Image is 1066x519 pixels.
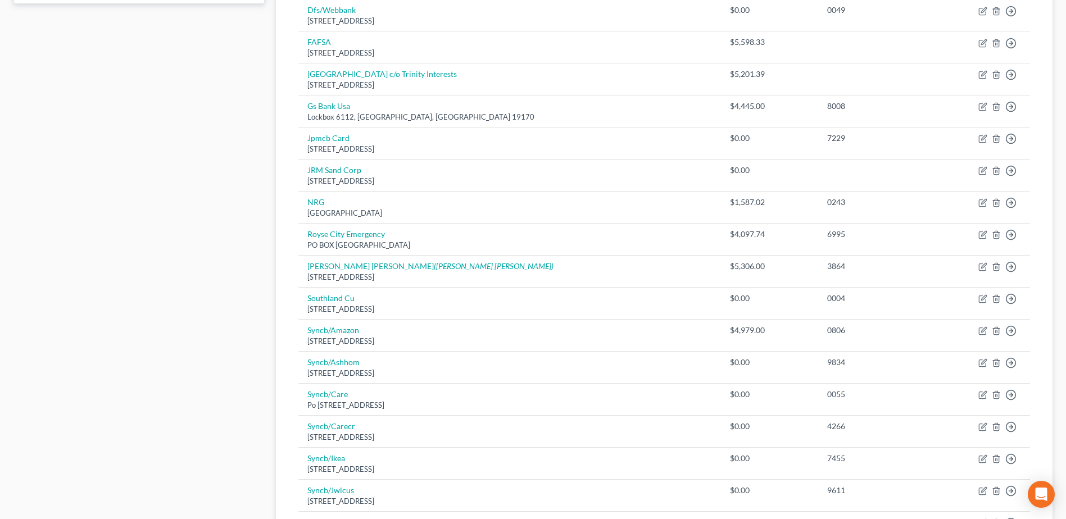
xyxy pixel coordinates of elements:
[730,197,809,208] div: $1,587.02
[307,389,348,399] a: Syncb/Care
[827,261,926,272] div: 3864
[307,272,712,283] div: [STREET_ADDRESS]
[307,336,712,347] div: [STREET_ADDRESS]
[307,453,345,463] a: Syncb/Ikea
[307,69,457,79] a: [GEOGRAPHIC_DATA] c/o Trinity Interests
[307,261,554,271] a: [PERSON_NAME] [PERSON_NAME]([PERSON_NAME] [PERSON_NAME])
[827,421,926,432] div: 4266
[730,357,809,368] div: $0.00
[827,133,926,144] div: 7229
[307,208,712,218] div: [GEOGRAPHIC_DATA]
[730,389,809,400] div: $0.00
[307,144,712,154] div: [STREET_ADDRESS]
[827,197,926,208] div: 0243
[827,357,926,368] div: 9834
[730,37,809,48] div: $5,598.33
[307,496,712,507] div: [STREET_ADDRESS]
[307,112,712,122] div: Lockbox 6112, [GEOGRAPHIC_DATA], [GEOGRAPHIC_DATA] 19170
[730,101,809,112] div: $4,445.00
[730,325,809,336] div: $4,979.00
[827,229,926,240] div: 6995
[827,101,926,112] div: 8008
[307,304,712,315] div: [STREET_ADDRESS]
[827,389,926,400] div: 0055
[827,485,926,496] div: 9611
[730,165,809,176] div: $0.00
[307,357,360,367] a: Syncb/Ashhom
[434,261,554,271] i: ([PERSON_NAME] [PERSON_NAME])
[730,421,809,432] div: $0.00
[307,48,712,58] div: [STREET_ADDRESS]
[307,240,712,251] div: PO BOX [GEOGRAPHIC_DATA]
[307,293,355,303] a: Southland Cu
[307,37,331,47] a: FAFSA
[730,293,809,304] div: $0.00
[307,197,324,207] a: NRG
[730,133,809,144] div: $0.00
[307,325,359,335] a: Syncb/Amazon
[307,5,356,15] a: Dfs/Webbank
[730,485,809,496] div: $0.00
[307,16,712,26] div: [STREET_ADDRESS]
[827,4,926,16] div: 0049
[307,464,712,475] div: [STREET_ADDRESS]
[307,400,712,411] div: Po [STREET_ADDRESS]
[307,432,712,443] div: [STREET_ADDRESS]
[307,80,712,90] div: [STREET_ADDRESS]
[307,368,712,379] div: [STREET_ADDRESS]
[307,133,350,143] a: Jpmcb Card
[827,325,926,336] div: 0806
[1028,481,1055,508] div: Open Intercom Messenger
[730,453,809,464] div: $0.00
[827,453,926,464] div: 7455
[827,293,926,304] div: 0004
[307,485,354,495] a: Syncb/Jwlcus
[307,165,361,175] a: JRM Sand Corp
[730,261,809,272] div: $5,306.00
[307,229,385,239] a: Royse City Emergency
[730,69,809,80] div: $5,201.39
[307,176,712,186] div: [STREET_ADDRESS]
[307,101,350,111] a: Gs Bank Usa
[307,421,355,431] a: Syncb/Carecr
[730,4,809,16] div: $0.00
[730,229,809,240] div: $4,097.74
